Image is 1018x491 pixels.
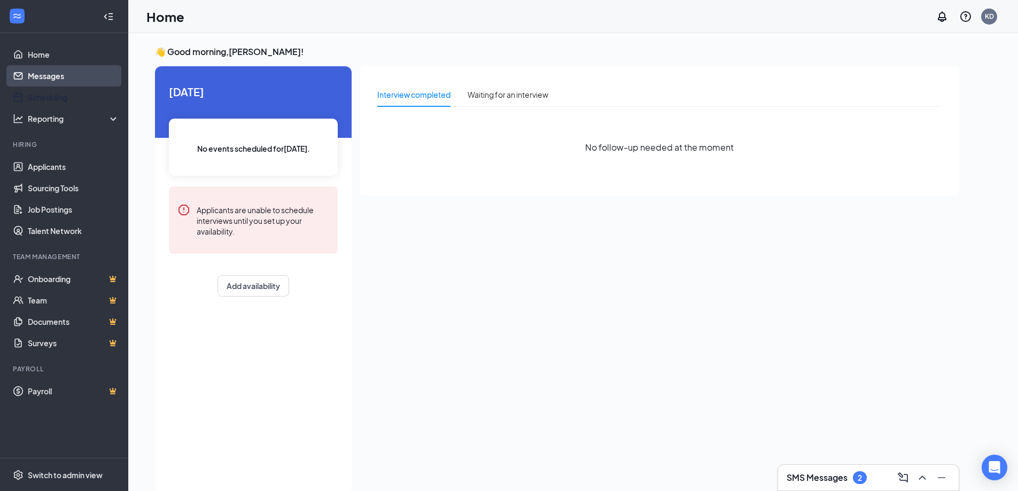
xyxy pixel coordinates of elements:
[787,472,848,484] h3: SMS Messages
[28,113,120,124] div: Reporting
[28,87,119,108] a: Scheduling
[155,46,959,58] h3: 👋 Good morning, [PERSON_NAME] !
[13,252,117,261] div: Team Management
[197,143,310,154] span: No events scheduled for [DATE] .
[28,220,119,241] a: Talent Network
[13,140,117,149] div: Hiring
[28,332,119,354] a: SurveysCrown
[935,471,948,484] svg: Minimize
[377,89,450,100] div: Interview completed
[982,455,1007,480] div: Open Intercom Messenger
[13,470,24,480] svg: Settings
[28,470,103,480] div: Switch to admin view
[12,11,22,21] svg: WorkstreamLogo
[28,199,119,220] a: Job Postings
[28,268,119,290] a: OnboardingCrown
[936,10,949,23] svg: Notifications
[28,290,119,311] a: TeamCrown
[28,44,119,65] a: Home
[13,113,24,124] svg: Analysis
[897,471,910,484] svg: ComposeMessage
[28,156,119,177] a: Applicants
[468,89,548,100] div: Waiting for an interview
[28,177,119,199] a: Sourcing Tools
[103,11,114,22] svg: Collapse
[197,204,329,237] div: Applicants are unable to schedule interviews until you set up your availability.
[916,471,929,484] svg: ChevronUp
[217,275,289,297] button: Add availability
[28,311,119,332] a: DocumentsCrown
[985,12,994,21] div: KD
[13,364,117,373] div: Payroll
[28,65,119,87] a: Messages
[858,473,862,482] div: 2
[895,469,912,486] button: ComposeMessage
[169,83,338,100] span: [DATE]
[146,7,184,26] h1: Home
[177,204,190,216] svg: Error
[585,141,734,154] span: No follow-up needed at the moment
[933,469,950,486] button: Minimize
[914,469,931,486] button: ChevronUp
[959,10,972,23] svg: QuestionInfo
[28,380,119,402] a: PayrollCrown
